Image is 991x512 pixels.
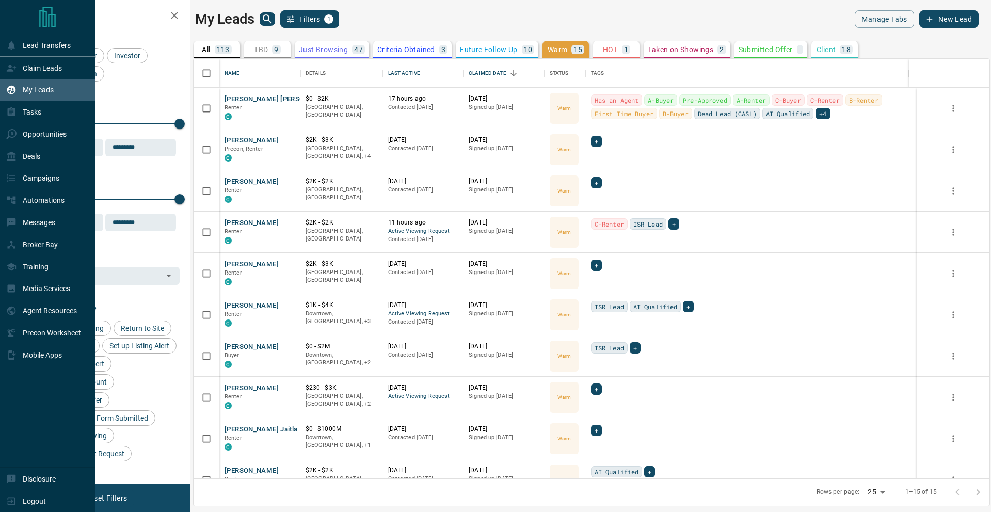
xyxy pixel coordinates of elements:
[849,95,878,105] span: B-Renter
[306,186,378,202] p: [GEOGRAPHIC_DATA], [GEOGRAPHIC_DATA]
[306,136,378,145] p: $2K - $3K
[557,187,571,195] p: Warm
[306,218,378,227] p: $2K - $2K
[388,235,459,244] p: Contacted [DATE]
[306,177,378,186] p: $2K - $2K
[946,307,961,323] button: more
[737,95,766,105] span: A-Renter
[469,425,539,434] p: [DATE]
[388,351,459,359] p: Contacted [DATE]
[595,178,598,188] span: +
[842,46,851,53] p: 18
[545,59,586,88] div: Status
[919,10,979,28] button: New Lead
[388,466,459,475] p: [DATE]
[225,278,232,285] div: condos.ca
[225,402,232,409] div: condos.ca
[388,103,459,111] p: Contacted [DATE]
[595,425,598,436] span: +
[162,268,176,283] button: Open
[306,94,378,103] p: $0 - $2K
[225,136,279,146] button: [PERSON_NAME]
[377,46,435,53] p: Criteria Obtained
[819,108,826,119] span: +4
[225,237,232,244] div: condos.ca
[306,342,378,351] p: $0 - $2M
[648,95,674,105] span: A-Buyer
[225,476,242,483] span: Renter
[648,467,651,477] span: +
[463,59,545,88] div: Claimed Date
[591,59,604,88] div: Tags
[946,142,961,157] button: more
[225,383,279,393] button: [PERSON_NAME]
[225,104,242,111] span: Renter
[219,59,300,88] div: Name
[202,46,210,53] p: All
[624,46,628,53] p: 1
[557,269,571,277] p: Warm
[225,113,232,120] div: condos.ca
[557,393,571,401] p: Warm
[573,46,582,53] p: 15
[306,227,378,243] p: [GEOGRAPHIC_DATA], [GEOGRAPHIC_DATA]
[591,383,602,395] div: +
[460,46,517,53] p: Future Follow Up
[217,46,230,53] p: 113
[469,392,539,401] p: Signed up [DATE]
[225,443,232,451] div: condos.ca
[388,425,459,434] p: [DATE]
[388,383,459,392] p: [DATE]
[225,260,279,269] button: [PERSON_NAME]
[668,218,679,230] div: +
[388,318,459,326] p: Contacted [DATE]
[260,12,275,26] button: search button
[630,342,641,354] div: +
[117,324,168,332] span: Return to Site
[254,46,268,53] p: TBD
[306,310,378,326] p: Midtown | Central, East York, Toronto
[106,342,173,350] span: Set up Listing Alert
[633,219,663,229] span: ISR Lead
[633,301,678,312] span: AI Qualified
[306,301,378,310] p: $1K - $4K
[855,10,914,28] button: Manage Tabs
[633,343,637,353] span: +
[469,103,539,111] p: Signed up [DATE]
[595,260,598,270] span: +
[107,48,148,63] div: Investor
[595,467,639,477] span: AI Qualified
[195,11,254,27] h1: My Leads
[557,435,571,442] p: Warm
[388,218,459,227] p: 11 hours ago
[383,59,464,88] div: Last Active
[766,108,810,119] span: AI Qualified
[225,94,334,104] button: [PERSON_NAME] [PERSON_NAME]
[550,59,569,88] div: Status
[306,434,378,450] p: Toronto
[557,104,571,112] p: Warm
[591,425,602,436] div: +
[663,108,689,119] span: B-Buyer
[469,383,539,392] p: [DATE]
[595,219,624,229] span: C-Renter
[280,10,340,28] button: Filters1
[225,154,232,162] div: condos.ca
[225,393,242,400] span: Renter
[78,489,134,507] button: Reset Filters
[225,361,232,368] div: condos.ca
[469,227,539,235] p: Signed up [DATE]
[698,108,757,119] span: Dead Lead (CASL)
[388,94,459,103] p: 17 hours ago
[225,59,240,88] div: Name
[388,310,459,318] span: Active Viewing Request
[506,66,521,81] button: Sort
[591,260,602,271] div: +
[469,475,539,483] p: Signed up [DATE]
[274,46,278,53] p: 9
[306,351,378,367] p: Toronto, Oakville
[225,146,263,152] span: Precon, Renter
[469,310,539,318] p: Signed up [DATE]
[799,46,801,53] p: -
[225,311,242,317] span: Renter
